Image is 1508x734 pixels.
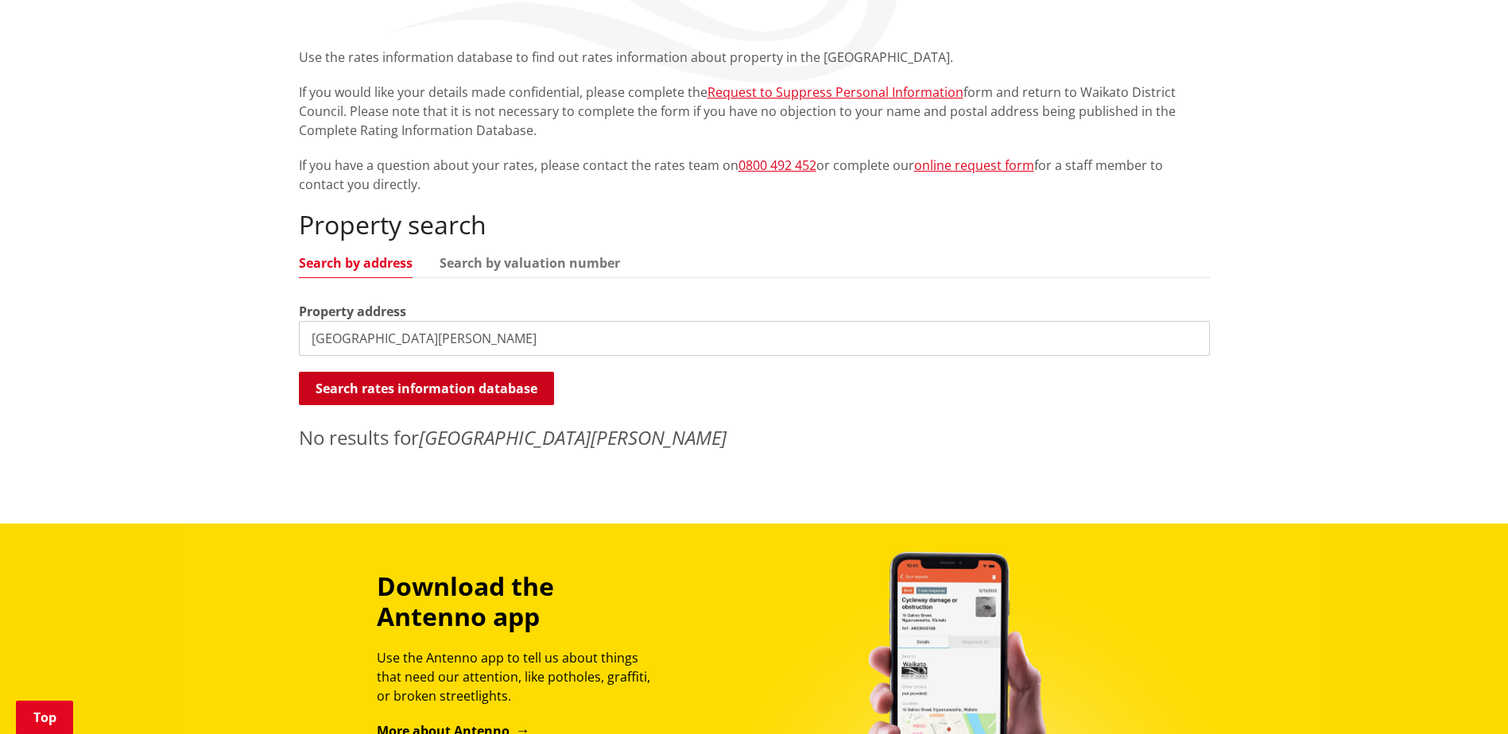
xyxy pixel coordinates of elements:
[299,423,1210,452] p: No results for
[299,48,1210,67] p: Use the rates information database to find out rates information about property in the [GEOGRAPHI...
[299,210,1210,240] h2: Property search
[299,372,554,405] button: Search rates information database
[299,321,1210,356] input: e.g. Duke Street NGARUAWAHIA
[419,424,727,450] em: [GEOGRAPHIC_DATA][PERSON_NAME]
[299,302,406,321] label: Property address
[299,257,413,269] a: Search by address
[299,156,1210,194] p: If you have a question about your rates, please contact the rates team on or complete our for a s...
[377,571,665,632] h3: Download the Antenno app
[299,83,1210,140] p: If you would like your details made confidential, please complete the form and return to Waikato ...
[707,83,963,101] a: Request to Suppress Personal Information
[440,257,620,269] a: Search by valuation number
[16,701,73,734] a: Top
[914,156,1034,174] a: online request form
[377,648,665,705] p: Use the Antenno app to tell us about things that need our attention, like potholes, graffiti, or ...
[738,156,816,174] a: 0800 492 452
[1435,667,1492,724] iframe: Messenger Launcher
